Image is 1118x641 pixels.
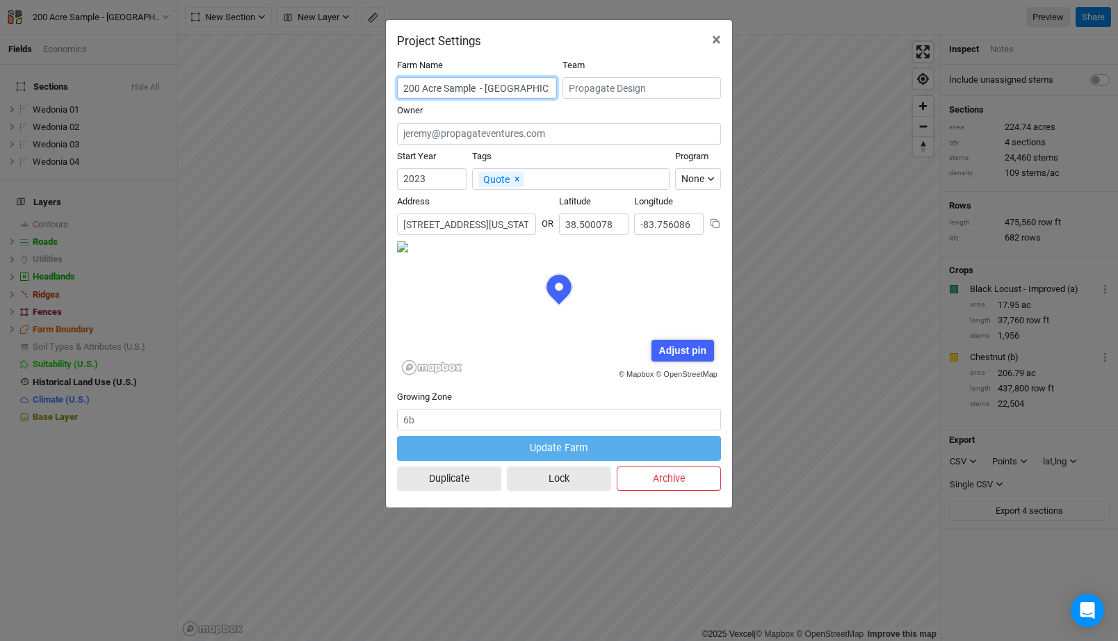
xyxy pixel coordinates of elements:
span: × [515,173,519,184]
h2: Project Settings [397,34,481,48]
button: Remove [510,170,524,187]
button: Lock [507,466,611,491]
button: Update Farm [397,436,721,460]
button: Archive [617,466,721,491]
label: Longitude [634,195,673,208]
label: Tags [472,150,492,163]
input: Start Year [397,168,467,190]
label: Owner [397,104,423,117]
a: Mapbox logo [401,359,462,375]
div: Open Intercom Messenger [1071,594,1104,627]
label: Growing Zone [397,391,452,403]
button: None [675,168,721,190]
div: OR [542,206,553,230]
input: Propagate Design [562,77,721,99]
label: Address [397,195,430,208]
label: Program [675,150,708,163]
div: Adjust pin [651,340,713,362]
label: Latitude [559,195,591,208]
input: 6b [397,409,721,430]
button: Duplicate [397,466,501,491]
label: Team [562,59,585,72]
button: Copy [709,218,721,229]
input: Address (123 James St...) [397,213,536,235]
input: Latitude [559,213,629,235]
div: Quote [478,172,524,187]
span: × [712,30,721,49]
input: Project/Farm Name [397,77,557,99]
button: Close [701,20,732,59]
label: Farm Name [397,59,443,72]
input: Longitude [634,213,704,235]
input: jeremy@propagateventures.com [397,123,721,145]
label: Start Year [397,150,436,163]
a: © Mapbox [619,370,654,378]
a: © OpenStreetMap [656,370,718,378]
div: None [681,172,704,186]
